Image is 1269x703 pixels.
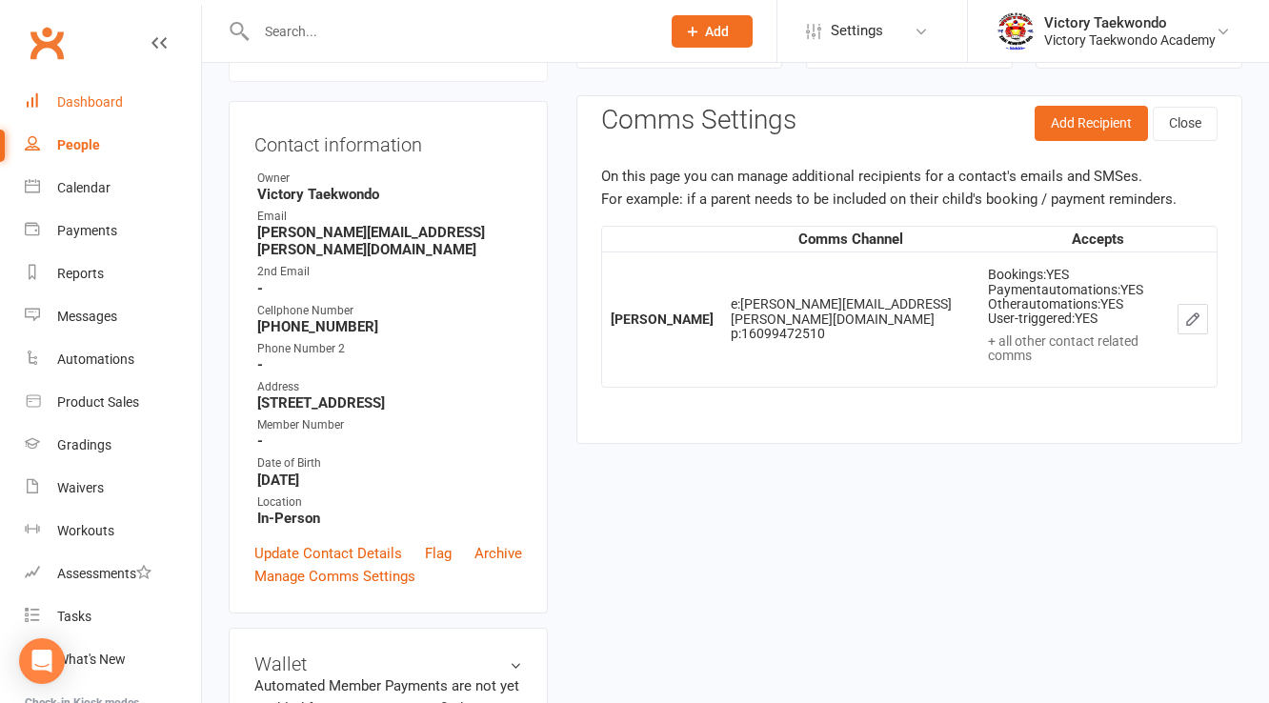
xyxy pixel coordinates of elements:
[257,472,522,489] strong: [DATE]
[57,223,117,238] div: Payments
[254,542,402,565] a: Update Contact Details
[257,510,522,527] strong: In-Person
[25,124,201,167] a: People
[257,208,522,226] div: Email
[57,652,126,667] div: What's New
[257,394,522,412] strong: [STREET_ADDRESS]
[257,432,522,450] strong: -
[25,338,201,381] a: Automations
[57,137,100,152] div: People
[257,280,522,297] strong: -
[1153,107,1218,141] button: Close
[25,595,201,638] a: Tasks
[257,493,522,512] div: Location
[988,334,1160,364] div: + all other contact related comms
[611,311,714,327] strong: [PERSON_NAME]
[988,283,1160,297] div: Payment automations : YES
[57,94,123,110] div: Dashboard
[254,565,415,588] a: Manage Comms Settings
[25,81,201,124] a: Dashboard
[722,227,979,251] th: Comms Channel
[57,437,111,452] div: Gradings
[23,19,70,67] a: Clubworx
[57,480,104,495] div: Waivers
[257,356,522,373] strong: -
[425,542,452,565] a: Flag
[988,311,1160,326] div: User-triggered: YES
[251,18,647,45] input: Search...
[19,638,65,684] div: Open Intercom Messenger
[57,394,139,410] div: Product Sales
[25,381,201,424] a: Product Sales
[57,566,151,581] div: Assessments
[25,295,201,338] a: Messages
[257,170,522,188] div: Owner
[257,340,522,358] div: Phone Number 2
[254,653,522,674] h3: Wallet
[601,106,796,135] h3: Comms Settings
[257,378,522,396] div: Address
[257,263,522,281] div: 2nd Email
[1044,31,1216,49] div: Victory Taekwondo Academy
[57,351,134,367] div: Automations
[257,318,522,335] strong: [PHONE_NUMBER]
[25,638,201,681] a: What's New
[1044,14,1216,31] div: Victory Taekwondo
[57,609,91,624] div: Tasks
[257,224,522,258] strong: [PERSON_NAME][EMAIL_ADDRESS][PERSON_NAME][DOMAIN_NAME]
[257,454,522,472] div: Date of Birth
[57,523,114,538] div: Workouts
[25,467,201,510] a: Waivers
[672,15,753,48] button: Add
[988,297,1160,311] div: Other automations : YES
[474,542,522,565] a: Archive
[257,302,522,320] div: Cellphone Number
[601,165,1218,211] p: On this page you can manage additional recipients for a contact's emails and SMSes. For example: ...
[57,266,104,281] div: Reports
[57,180,111,195] div: Calendar
[1035,106,1148,140] button: Add Recipient
[979,227,1217,251] th: Accepts
[705,24,729,39] span: Add
[25,424,201,467] a: Gradings
[257,416,522,434] div: Member Number
[254,127,522,155] h3: Contact information
[831,10,883,52] span: Settings
[257,186,522,203] strong: Victory Taekwondo
[988,268,1160,282] div: Bookings: YES
[731,327,971,341] div: p: 16099472510
[25,552,201,595] a: Assessments
[25,510,201,552] a: Workouts
[25,167,201,210] a: Calendar
[997,12,1035,50] img: thumb_image1542833429.png
[731,297,971,327] div: e: [PERSON_NAME][EMAIL_ADDRESS][PERSON_NAME][DOMAIN_NAME]
[25,252,201,295] a: Reports
[25,210,201,252] a: Payments
[57,309,117,324] div: Messages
